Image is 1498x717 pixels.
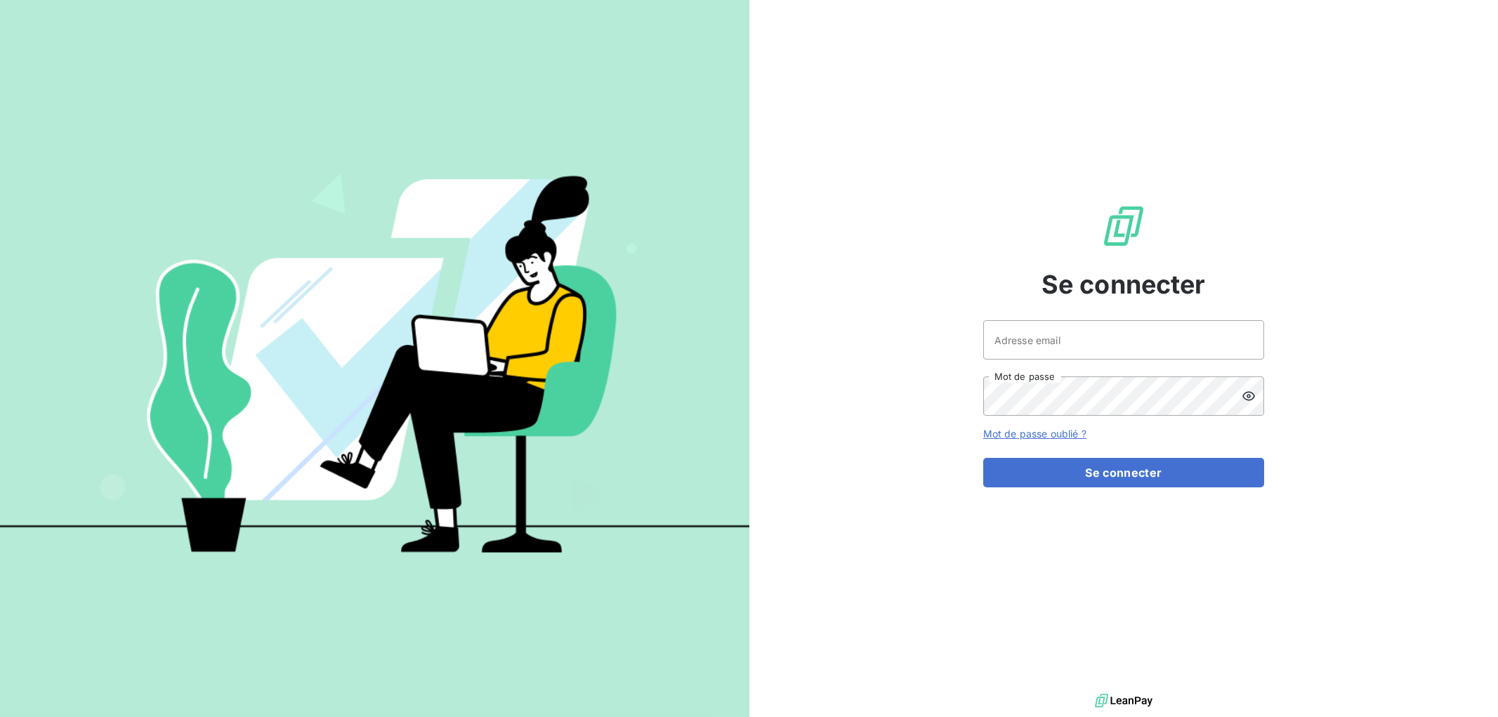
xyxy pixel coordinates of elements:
[1042,265,1206,303] span: Se connecter
[983,428,1086,440] a: Mot de passe oublié ?
[983,320,1264,360] input: placeholder
[1095,690,1152,711] img: logo
[983,458,1264,487] button: Se connecter
[1101,204,1146,249] img: Logo LeanPay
